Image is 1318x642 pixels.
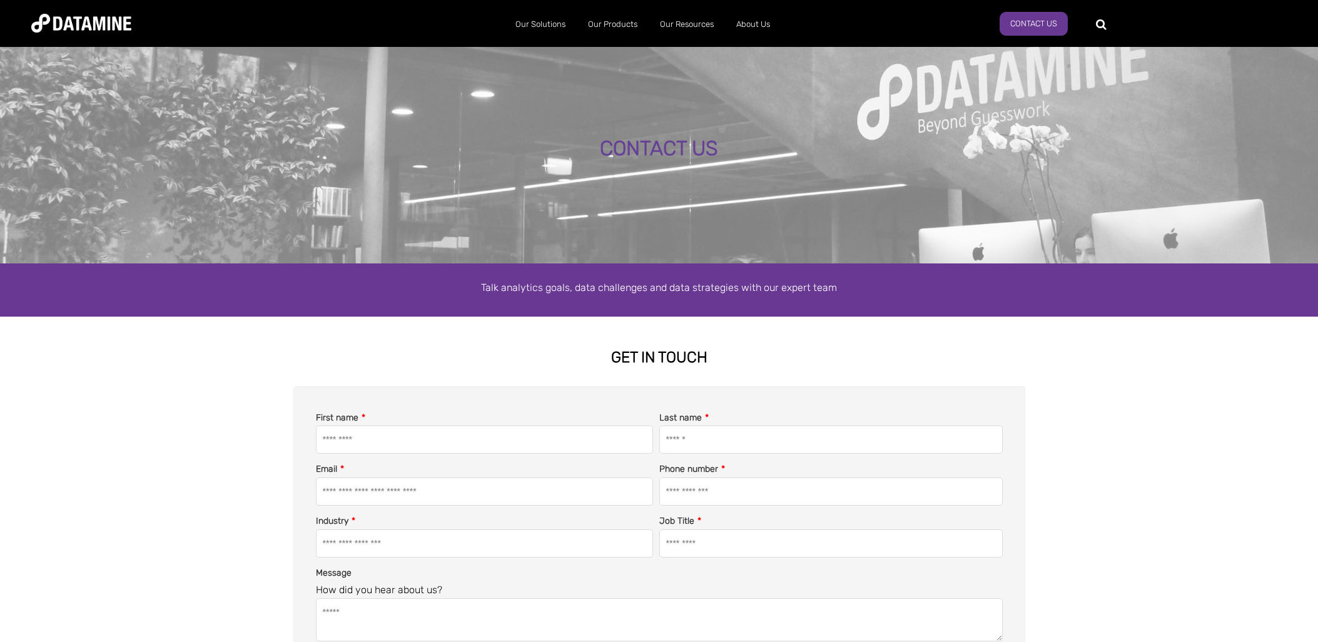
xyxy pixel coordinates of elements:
[611,349,707,366] strong: GET IN TOUCH
[316,581,1003,598] legend: How did you hear about us?
[481,282,837,293] span: Talk analytics goals, data challenges and data strategies with our expert team
[1000,12,1068,36] a: Contact us
[316,516,348,526] span: Industry
[31,14,131,33] img: Datamine
[577,8,649,41] a: Our Products
[504,8,577,41] a: Our Solutions
[649,8,725,41] a: Our Resources
[316,412,358,423] span: First name
[659,412,702,423] span: Last name
[659,464,718,474] span: Phone number
[659,516,694,526] span: Job Title
[316,464,337,474] span: Email
[316,568,352,578] span: Message
[148,138,1170,160] div: CONTACT US
[725,8,781,41] a: About Us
